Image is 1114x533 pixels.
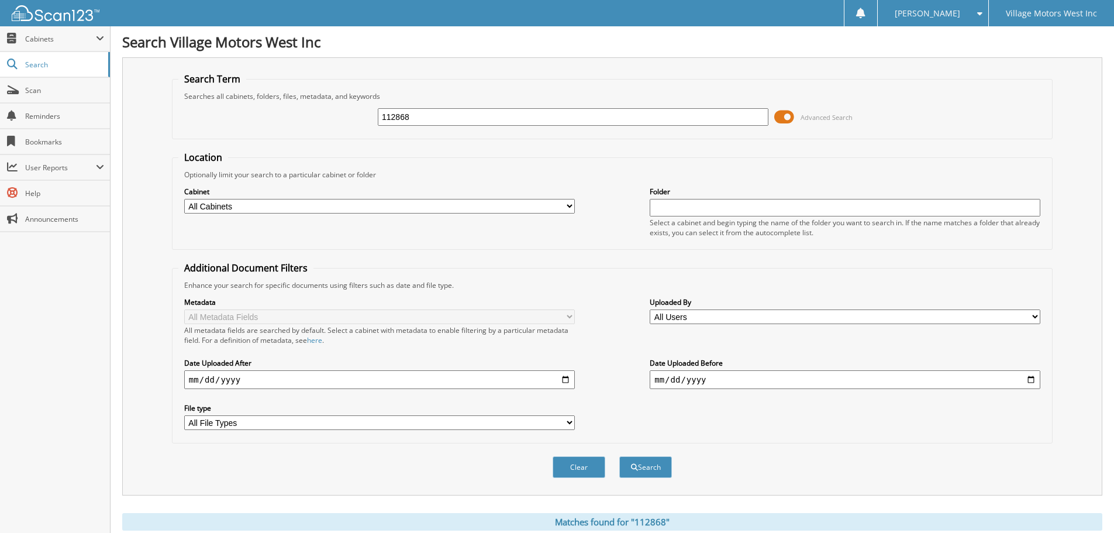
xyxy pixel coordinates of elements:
[184,358,575,368] label: Date Uploaded After
[178,170,1046,180] div: Optionally limit your search to a particular cabinet or folder
[178,73,246,85] legend: Search Term
[25,85,104,95] span: Scan
[1006,10,1097,17] span: Village Motors West Inc
[122,513,1102,531] div: Matches found for "112868"
[619,456,672,478] button: Search
[178,262,313,274] legend: Additional Document Filters
[184,187,575,197] label: Cabinet
[184,297,575,307] label: Metadata
[25,188,104,198] span: Help
[178,151,228,164] legend: Location
[25,137,104,147] span: Bookmarks
[25,163,96,173] span: User Reports
[25,214,104,224] span: Announcements
[25,111,104,121] span: Reminders
[650,358,1040,368] label: Date Uploaded Before
[650,218,1040,238] div: Select a cabinet and begin typing the name of the folder you want to search in. If the name match...
[178,91,1046,101] div: Searches all cabinets, folders, files, metadata, and keywords
[184,325,575,345] div: All metadata fields are searched by default. Select a cabinet with metadata to enable filtering b...
[650,370,1040,389] input: end
[553,456,605,478] button: Clear
[895,10,960,17] span: [PERSON_NAME]
[184,370,575,389] input: start
[650,187,1040,197] label: Folder
[307,335,322,345] a: here
[184,403,575,413] label: File type
[801,113,853,122] span: Advanced Search
[650,297,1040,307] label: Uploaded By
[178,280,1046,290] div: Enhance your search for specific documents using filters such as date and file type.
[122,32,1102,51] h1: Search Village Motors West Inc
[25,60,102,70] span: Search
[12,5,99,21] img: scan123-logo-white.svg
[25,34,96,44] span: Cabinets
